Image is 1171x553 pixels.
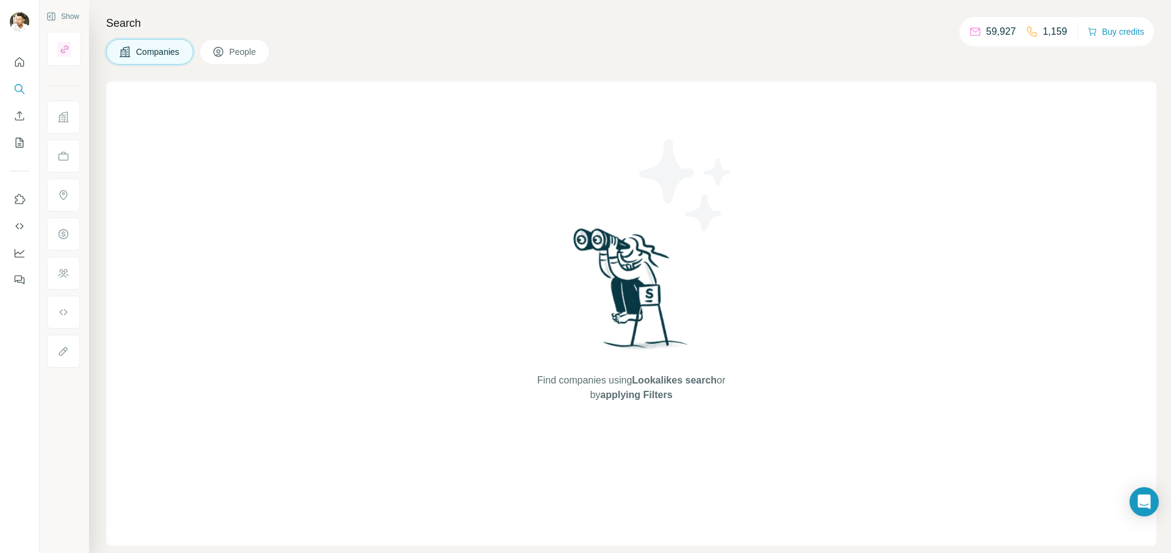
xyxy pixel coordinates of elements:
[632,375,717,385] span: Lookalikes search
[10,105,29,127] button: Enrich CSV
[10,132,29,154] button: My lists
[10,242,29,264] button: Dashboard
[10,51,29,73] button: Quick start
[106,15,1156,32] h4: Search
[568,225,695,361] img: Surfe Illustration - Woman searching with binoculars
[136,46,181,58] span: Companies
[1130,487,1159,516] div: Open Intercom Messenger
[10,12,29,32] img: Avatar
[10,188,29,210] button: Use Surfe on LinkedIn
[10,78,29,100] button: Search
[38,7,88,26] button: Show
[631,130,741,240] img: Surfe Illustration - Stars
[229,46,257,58] span: People
[1043,24,1067,39] p: 1,159
[10,269,29,291] button: Feedback
[534,373,729,402] span: Find companies using or by
[10,215,29,237] button: Use Surfe API
[1087,23,1144,40] button: Buy credits
[600,390,672,400] span: applying Filters
[986,24,1016,39] p: 59,927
